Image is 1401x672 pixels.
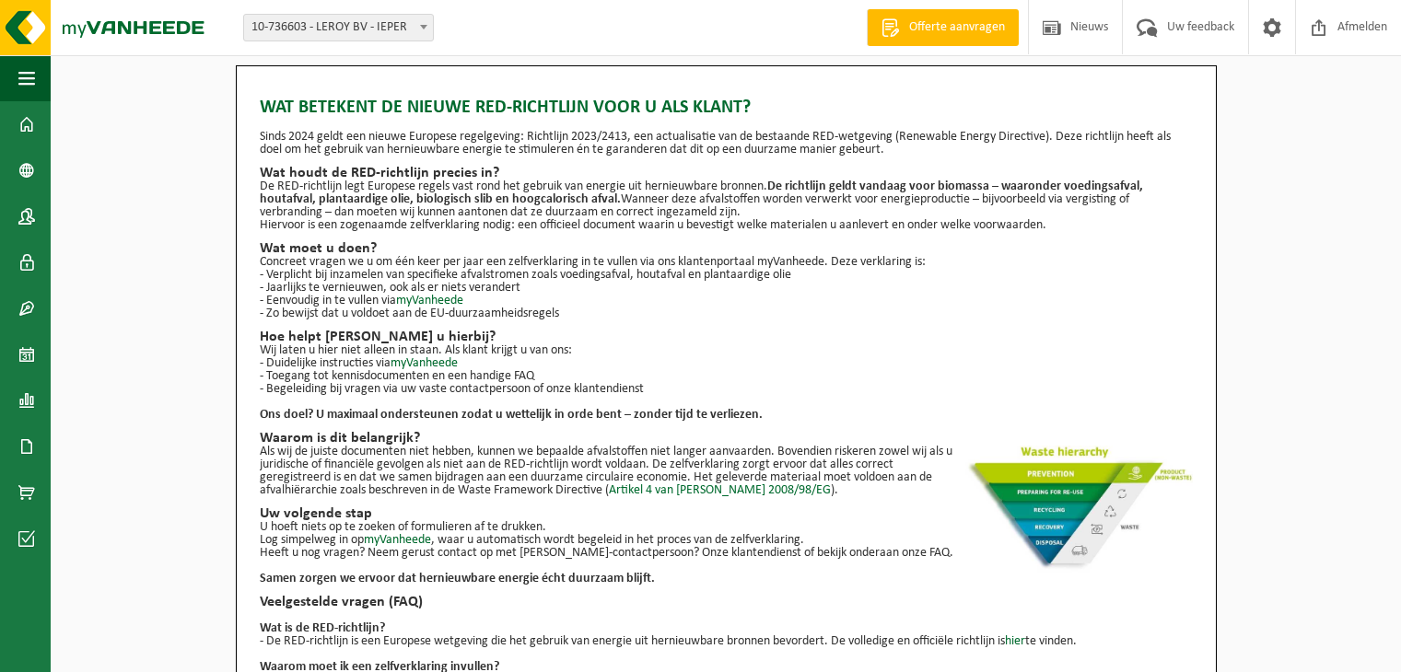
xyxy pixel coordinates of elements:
[260,357,1193,370] p: - Duidelijke instructies via
[1005,634,1025,648] a: hier
[260,431,1193,446] h2: Waarom is dit belangrijk?
[260,241,1193,256] h2: Wat moet u doen?
[260,383,1193,396] p: - Begeleiding bij vragen via uw vaste contactpersoon of onze klantendienst
[260,282,1193,295] p: - Jaarlijks te vernieuwen, ook als er niets verandert
[260,330,1193,344] h2: Hoe helpt [PERSON_NAME] u hierbij?
[260,219,1193,232] p: Hiervoor is een zogenaamde zelfverklaring nodig: een officieel document waarin u bevestigt welke ...
[260,446,1193,497] p: Als wij de juiste documenten niet hebben, kunnen we bepaalde afvalstoffen niet langer aanvaarden....
[260,180,1143,206] strong: De richtlijn geldt vandaag voor biomassa – waaronder voedingsafval, houtafval, plantaardige olie,...
[260,180,1193,219] p: De RED-richtlijn legt Europese regels vast rond het gebruik van energie uit hernieuwbare bronnen....
[609,483,831,497] a: Artikel 4 van [PERSON_NAME] 2008/98/EG
[260,506,1193,521] h2: Uw volgende stap
[396,294,463,307] a: myVanheede
[260,547,1193,560] p: Heeft u nog vragen? Neem gerust contact op met [PERSON_NAME]-contactpersoon? Onze klantendienst o...
[260,635,1193,648] p: - De RED-richtlijn is een Europese wetgeving die het gebruik van energie uit hernieuwbare bronnen...
[391,356,458,370] a: myVanheede
[260,595,1193,609] h2: Veelgestelde vragen (FAQ)
[260,408,763,422] strong: Ons doel? U maximaal ondersteunen zodat u wettelijk in orde bent – zonder tijd te verliezen.
[260,344,1193,357] p: Wij laten u hier niet alleen in staan. Als klant krijgt u van ons:
[260,572,655,585] b: Samen zorgen we ervoor dat hernieuwbare energie écht duurzaam blijft.
[905,18,1010,37] span: Offerte aanvragen
[364,533,431,547] a: myVanheede
[260,94,751,122] span: Wat betekent de nieuwe RED-richtlijn voor u als klant?
[260,307,1193,320] p: - Zo bewijst dat u voldoet aan de EU-duurzaamheidsregels
[260,256,1193,269] p: Concreet vragen we u om één keer per jaar een zelfverklaring in te vullen via ons klantenportaal ...
[260,521,1193,547] p: U hoeft niets op te zoeken of formulieren af te drukken. Log simpelweg in op , waar u automatisch...
[260,370,1193,383] p: - Toegang tot kennisdocumenten en een handige FAQ
[260,166,1193,180] h2: Wat houdt de RED-richtlijn precies in?
[260,269,1193,282] p: - Verplicht bij inzamelen van specifieke afvalstromen zoals voedingsafval, houtafval en plantaard...
[244,15,433,41] span: 10-736603 - LEROY BV - IEPER
[260,295,1193,307] p: - Eenvoudig in te vullen via
[867,9,1019,46] a: Offerte aanvragen
[260,131,1193,156] p: Sinds 2024 geldt een nieuwe Europese regelgeving: Richtlijn 2023/2413, een actualisatie van de be...
[260,621,385,635] b: Wat is de RED-richtlijn?
[243,14,434,41] span: 10-736603 - LEROY BV - IEPER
